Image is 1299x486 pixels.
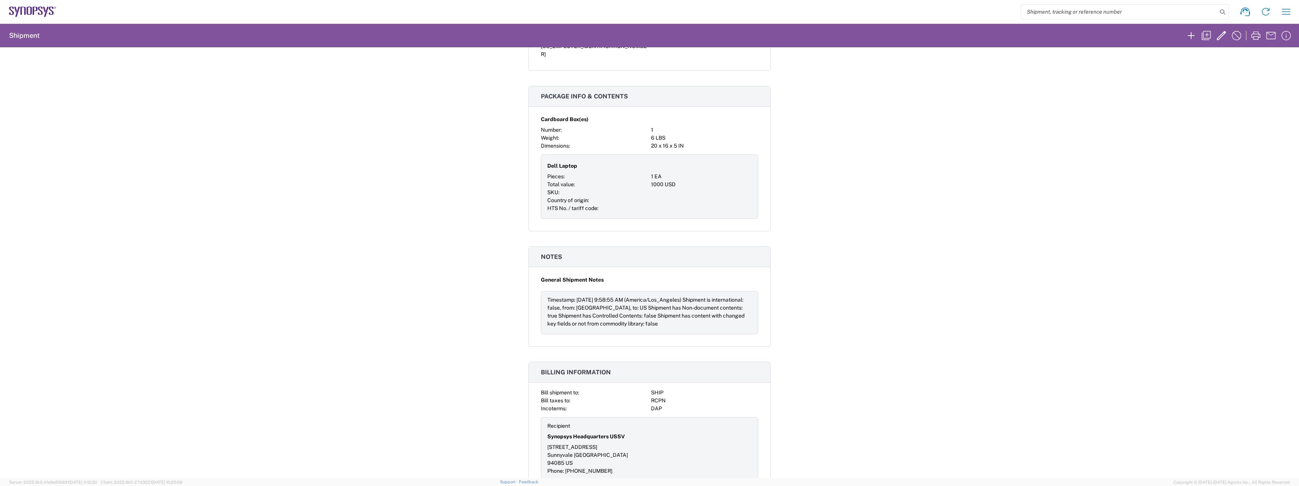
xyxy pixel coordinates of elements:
div: RCPN [651,397,758,405]
span: Weight: [541,135,559,141]
h2: Shipment [9,31,40,40]
div: [STREET_ADDRESS] [547,443,648,451]
span: Billing information [541,369,611,376]
div: 1 EA [651,173,752,181]
span: SKU: [547,189,559,195]
span: Bill taxes to: [541,397,570,403]
span: Pieces: [547,173,565,179]
div: 6 LBS [651,134,758,142]
div: 1000 USD [651,181,752,188]
div: 20 x 16 x 5 IN [651,142,758,150]
div: SHIP [651,389,758,397]
span: [DATE] 11:12:30 [69,480,97,484]
span: Dell Laptop [547,162,577,170]
span: Number: [541,127,562,133]
span: Dimensions: [541,143,570,149]
input: Shipment, tracking or reference number [1021,5,1217,19]
span: Total value: [547,181,575,187]
div: DAP [651,405,758,413]
div: 1 [651,126,758,134]
span: [DATE] 10:20:09 [152,480,182,484]
a: Support [500,480,519,484]
span: Cardboard Box(es) [541,115,589,123]
span: Bill shipment to: [541,389,579,396]
span: Notes [541,253,562,260]
span: Package info & contents [541,93,628,100]
a: Feedback [519,480,538,484]
span: Recipient [547,423,570,429]
span: Client: 2025.18.0-27d3021 [101,480,182,484]
span: Incoterms: [541,405,567,411]
div: Timestamp: [DATE] 9:58:55 AM (America/Los_Angeles) Shipment is international: false, from: [GEOGR... [547,296,752,328]
span: Copyright © [DATE]-[DATE] Agistix Inc., All Rights Reserved [1173,479,1290,486]
span: General Shipment Notes [541,276,604,284]
span: Synopsys Headquarters USSV [547,433,625,441]
div: 94085 US [547,459,648,467]
div: Phone: [PHONE_NUMBER] [547,467,648,475]
span: Country of origin: [547,197,589,203]
span: Server: 2025.18.0-d1e9a510831 [9,480,97,484]
div: Sunnyvale [GEOGRAPHIC_DATA] [547,451,648,459]
span: HTS No. / tariff code: [547,205,598,211]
